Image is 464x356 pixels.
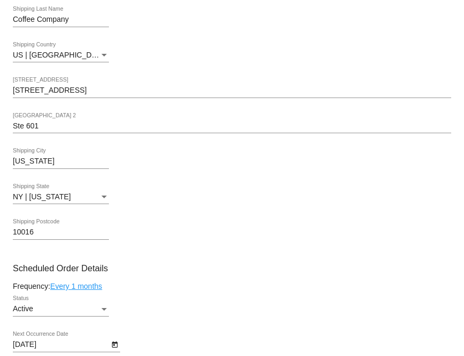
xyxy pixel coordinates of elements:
input: Shipping Postcode [13,228,109,237]
input: Next Occurrence Date [13,341,109,349]
input: Shipping Last Name [13,15,109,24]
a: Every 1 months [50,282,102,290]
input: Shipping Street 1 [13,86,451,95]
button: Open calendar [109,338,120,350]
mat-select: Shipping Country [13,51,109,60]
span: NY | [US_STATE] [13,192,71,201]
span: Active [13,304,33,313]
h3: Scheduled Order Details [13,263,451,273]
mat-select: Shipping State [13,193,109,201]
div: Frequency: [13,282,451,290]
input: Shipping Street 2 [13,122,451,131]
mat-select: Status [13,305,109,313]
span: US | [GEOGRAPHIC_DATA] [13,51,107,59]
input: Shipping City [13,157,109,166]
